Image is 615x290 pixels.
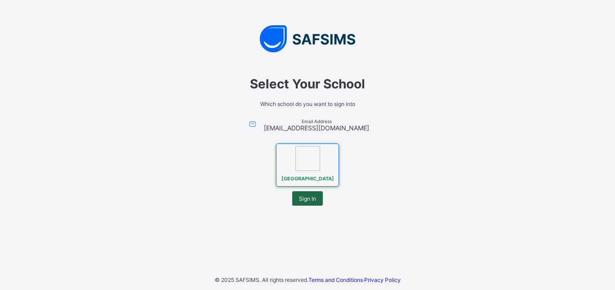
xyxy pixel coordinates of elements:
a: Privacy Policy [364,276,401,283]
a: Terms and Conditions [308,276,363,283]
span: [GEOGRAPHIC_DATA] [279,173,336,184]
span: · [308,276,401,283]
span: Sign In [299,195,316,202]
span: Which school do you want to sign into [181,101,434,107]
span: Select Your School [181,76,434,92]
span: [EMAIL_ADDRESS][DOMAIN_NAME] [264,124,369,132]
span: © 2025 SAFSIMS. All rights reserved. [215,276,308,283]
img: Himma International College [295,146,320,171]
span: Email Address [264,119,369,124]
img: SAFSIMS Logo [172,25,443,52]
